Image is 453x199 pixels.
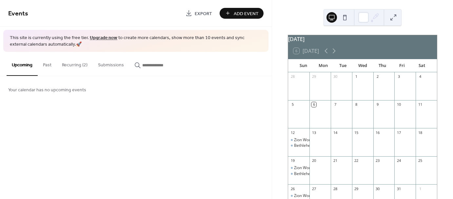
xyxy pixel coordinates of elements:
[220,8,264,19] button: Add Event
[372,59,392,72] div: Thu
[354,102,359,107] div: 8
[8,7,28,20] span: Events
[396,186,401,191] div: 31
[93,52,129,75] button: Submissions
[288,171,309,177] div: Bethlehem worship
[333,186,338,191] div: 28
[375,74,380,79] div: 2
[288,35,437,43] div: [DATE]
[195,10,212,17] span: Export
[57,52,93,75] button: Recurring (2)
[288,165,309,171] div: Zion Worship
[354,158,359,163] div: 22
[288,143,309,148] div: Bethlehem worship
[418,158,423,163] div: 25
[333,130,338,135] div: 14
[294,143,329,148] div: Bethlehem worship
[288,193,309,199] div: Zion Worship
[290,158,295,163] div: 19
[333,59,353,72] div: Tue
[375,158,380,163] div: 23
[290,74,295,79] div: 28
[90,33,117,42] a: Upgrade now
[294,193,318,199] div: Zion Worship
[354,74,359,79] div: 1
[396,102,401,107] div: 10
[311,158,316,163] div: 20
[375,102,380,107] div: 9
[354,186,359,191] div: 29
[294,137,318,143] div: Zion Worship
[294,171,329,177] div: Bethlehem worship
[8,87,86,94] span: Your calendar has no upcoming events
[418,130,423,135] div: 18
[313,59,333,72] div: Mon
[353,59,372,72] div: Wed
[418,102,423,107] div: 11
[311,74,316,79] div: 29
[311,130,316,135] div: 13
[418,74,423,79] div: 4
[333,158,338,163] div: 21
[234,10,259,17] span: Add Event
[290,186,295,191] div: 26
[392,59,412,72] div: Fri
[181,8,217,19] a: Export
[412,59,432,72] div: Sat
[396,158,401,163] div: 24
[38,52,57,75] button: Past
[396,130,401,135] div: 17
[333,74,338,79] div: 30
[290,102,295,107] div: 5
[375,186,380,191] div: 30
[354,130,359,135] div: 15
[333,102,338,107] div: 7
[375,130,380,135] div: 16
[311,102,316,107] div: 6
[311,186,316,191] div: 27
[7,52,38,76] button: Upcoming
[10,35,262,48] span: This site is currently using the free tier. to create more calendars, show more than 10 events an...
[288,137,309,143] div: Zion Worship
[293,59,313,72] div: Sun
[294,165,318,171] div: Zion Worship
[396,74,401,79] div: 3
[418,186,423,191] div: 1
[290,130,295,135] div: 12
